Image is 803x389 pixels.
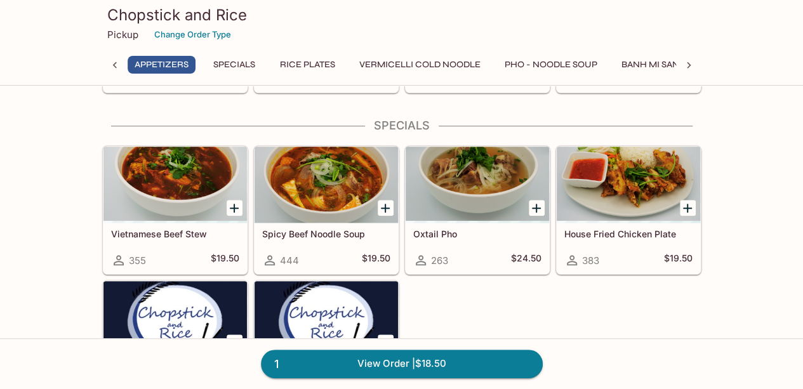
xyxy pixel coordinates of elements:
a: Spicy Beef Noodle Soup444$19.50 [254,146,399,274]
p: Pickup [107,29,138,41]
h5: Spicy Beef Noodle Soup [262,228,390,239]
div: Fried shrimp rolls [255,281,398,357]
h5: $19.50 [362,253,390,268]
div: Oxtail Pho [406,147,549,223]
span: 444 [280,254,299,267]
button: Add Fried shrimp rolls [378,334,394,350]
span: 355 [129,254,146,267]
a: Oxtail Pho263$24.50 [405,146,550,274]
button: Add Spicy Beef Noodle Soup [378,200,394,216]
h5: $19.50 [664,253,693,268]
h5: Vietnamese Beef Stew [111,228,239,239]
button: Add Oxtail Pho [529,200,545,216]
div: Vietnamese Beef Stew [103,147,247,223]
button: Banh Mi Sandwiches [614,56,730,74]
button: Rice Plates [273,56,342,74]
a: 1View Order |$18.50 [261,350,543,378]
button: Add Vietnamese Beef Stew [227,200,242,216]
span: 1 [267,355,286,373]
h5: House Fried Chicken Plate [564,228,693,239]
span: 383 [582,254,599,267]
h3: Chopstick and Rice [107,5,696,25]
button: Vermicelli Cold Noodle [352,56,488,74]
h5: $19.50 [211,253,239,268]
div: House Fried Chicken Plate [557,147,700,223]
button: Add Vietnamese Short Ribs [227,334,242,350]
a: Vietnamese Beef Stew355$19.50 [103,146,248,274]
button: Pho - Noodle Soup [498,56,604,74]
h4: Specials [102,119,701,133]
div: Vietnamese Short Ribs [103,281,247,357]
button: Change Order Type [149,25,237,44]
button: Appetizers [128,56,196,74]
button: Add House Fried Chicken Plate [680,200,696,216]
span: 263 [431,254,448,267]
a: House Fried Chicken Plate383$19.50 [556,146,701,274]
h5: $24.50 [511,253,541,268]
button: Specials [206,56,263,74]
div: Spicy Beef Noodle Soup [255,147,398,223]
h5: Oxtail Pho [413,228,541,239]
